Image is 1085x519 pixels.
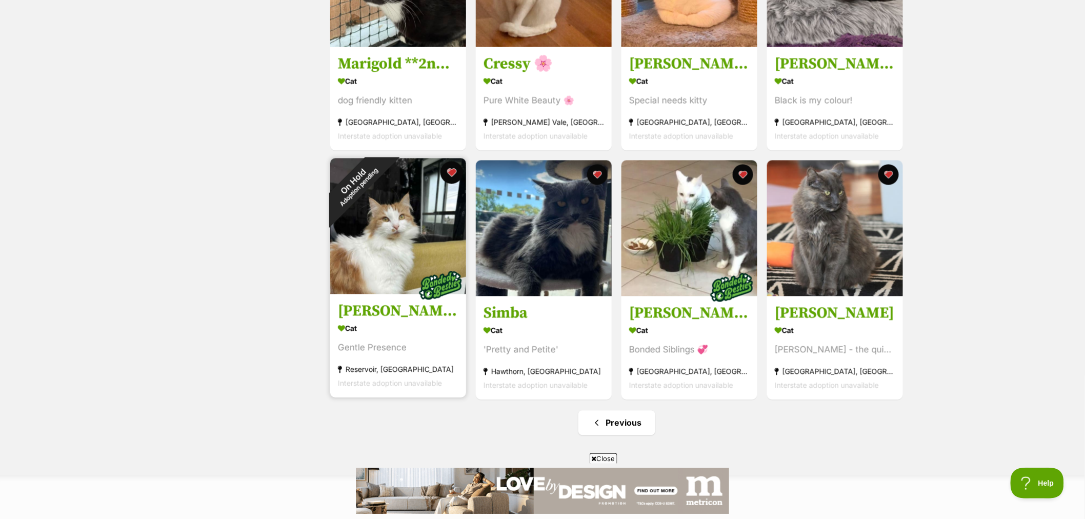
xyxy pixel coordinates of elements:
[767,47,903,151] a: [PERSON_NAME] Bunjil **2nd Chance Cat Rescue** Cat Black is my colour! [GEOGRAPHIC_DATA], [GEOGRA...
[338,342,458,355] div: Gentle Presence
[733,165,753,185] button: favourite
[484,344,604,357] div: 'Pretty and Petite'
[775,344,895,357] div: [PERSON_NAME] - the quiet [DEMOGRAPHIC_DATA]
[629,324,750,338] div: Cat
[338,302,458,322] h3: [PERSON_NAME] & [PERSON_NAME]
[775,382,879,390] span: Interstate adoption unavailable
[311,139,400,229] div: On Hold
[338,74,458,89] div: Cat
[484,382,588,390] span: Interstate adoption unavailable
[329,411,904,435] nav: Pagination
[484,74,604,89] div: Cat
[338,322,458,336] div: Cat
[476,47,612,151] a: Cressy 🌸 Cat Pure White Beauty 🌸 [PERSON_NAME] Vale, [GEOGRAPHIC_DATA] Interstate adoption unavai...
[629,74,750,89] div: Cat
[415,261,466,312] img: bonded besties
[621,161,757,296] img: Trevor & Prissy 💙💜
[621,47,757,151] a: [PERSON_NAME] **2nd Chance Cat Rescue** Cat Special needs kitty [GEOGRAPHIC_DATA], [GEOGRAPHIC_DA...
[338,54,458,74] h3: Marigold **2nd Chance Cat Rescue**
[629,115,750,129] div: [GEOGRAPHIC_DATA], [GEOGRAPHIC_DATA]
[338,115,458,129] div: [GEOGRAPHIC_DATA], [GEOGRAPHIC_DATA]
[775,132,879,141] span: Interstate adoption unavailable
[338,132,442,141] span: Interstate adoption unavailable
[629,94,750,108] div: Special needs kitty
[775,115,895,129] div: [GEOGRAPHIC_DATA], [GEOGRAPHIC_DATA]
[330,47,466,151] a: Marigold **2nd Chance Cat Rescue** Cat dog friendly kitten [GEOGRAPHIC_DATA], [GEOGRAPHIC_DATA] I...
[440,162,463,184] button: favourite
[330,158,466,294] img: Wendy & Tina
[338,167,379,208] span: Adoption pending
[629,344,750,357] div: Bonded Siblings 💞
[1011,468,1064,498] iframe: Help Scout Beacon - Open
[775,365,895,379] div: [GEOGRAPHIC_DATA], [GEOGRAPHIC_DATA]
[775,94,895,108] div: Black is my colour!
[587,165,608,185] button: favourite
[629,132,733,141] span: Interstate adoption unavailable
[629,365,750,379] div: [GEOGRAPHIC_DATA], [GEOGRAPHIC_DATA]
[484,365,604,379] div: Hawthorn, [GEOGRAPHIC_DATA]
[578,411,655,435] a: Previous page
[629,304,750,324] h3: [PERSON_NAME] & [PERSON_NAME] 💙💜
[484,304,604,324] h3: Simba
[775,74,895,89] div: Cat
[775,324,895,338] div: Cat
[338,94,458,108] div: dog friendly kitten
[338,363,458,377] div: Reservoir, [GEOGRAPHIC_DATA]
[767,161,903,296] img: Amelia
[706,263,757,314] img: bonded besties
[330,294,466,398] a: [PERSON_NAME] & [PERSON_NAME] Cat Gentle Presence Reservoir, [GEOGRAPHIC_DATA] Interstate adoptio...
[484,115,604,129] div: [PERSON_NAME] Vale, [GEOGRAPHIC_DATA]
[775,54,895,74] h3: [PERSON_NAME] Bunjil **2nd Chance Cat Rescue**
[878,165,899,185] button: favourite
[330,286,466,296] a: On HoldAdoption pending
[629,382,733,390] span: Interstate adoption unavailable
[775,304,895,324] h3: [PERSON_NAME]
[629,54,750,74] h3: [PERSON_NAME] **2nd Chance Cat Rescue**
[621,296,757,401] a: [PERSON_NAME] & [PERSON_NAME] 💙💜 Cat Bonded Siblings 💞 [GEOGRAPHIC_DATA], [GEOGRAPHIC_DATA] Inter...
[476,161,612,296] img: Simba
[338,380,442,388] span: Interstate adoption unavailable
[590,453,617,464] span: Close
[484,54,604,74] h3: Cressy 🌸
[484,94,604,108] div: Pure White Beauty 🌸
[356,468,729,514] iframe: Advertisement
[476,296,612,401] a: Simba Cat 'Pretty and Petite' Hawthorn, [GEOGRAPHIC_DATA] Interstate adoption unavailable favourite
[484,324,604,338] div: Cat
[484,132,588,141] span: Interstate adoption unavailable
[767,296,903,401] a: [PERSON_NAME] Cat [PERSON_NAME] - the quiet [DEMOGRAPHIC_DATA] [GEOGRAPHIC_DATA], [GEOGRAPHIC_DAT...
